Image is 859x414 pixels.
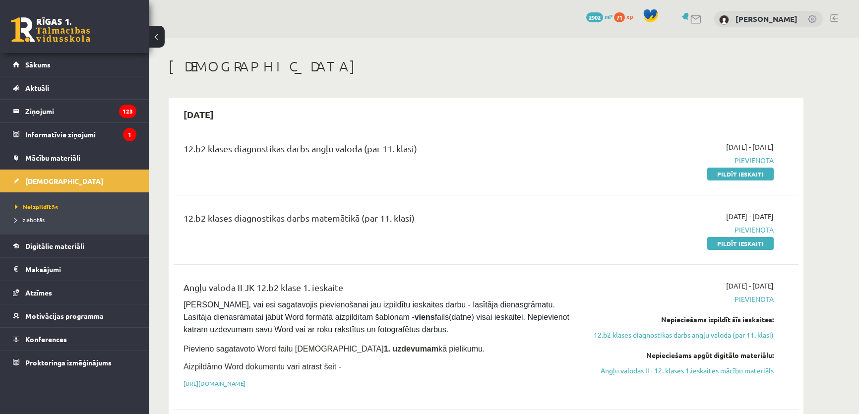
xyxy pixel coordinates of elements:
span: Digitālie materiāli [25,241,84,250]
span: [DATE] - [DATE] [726,211,774,222]
span: [DEMOGRAPHIC_DATA] [25,177,103,185]
a: Motivācijas programma [13,304,136,327]
span: Pievienota [587,294,774,304]
a: 2902 mP [586,12,613,20]
span: Izlabotās [15,216,45,224]
a: Angļu valodas II - 12. klases 1.ieskaites mācību materiāls [587,365,774,376]
img: Eriks Meļņiks [719,15,729,25]
a: Digitālie materiāli [13,235,136,257]
legend: Maksājumi [25,258,136,281]
i: 123 [119,105,136,118]
span: xp [626,12,633,20]
a: [DEMOGRAPHIC_DATA] [13,170,136,192]
a: [PERSON_NAME] [736,14,798,24]
span: [DATE] - [DATE] [726,281,774,291]
a: Pildīt ieskaiti [707,168,774,180]
span: Proktoringa izmēģinājums [25,358,112,367]
h2: [DATE] [174,103,224,126]
a: Mācību materiāli [13,146,136,169]
span: 71 [614,12,625,22]
a: Neizpildītās [15,202,139,211]
span: [PERSON_NAME], vai esi sagatavojis pievienošanai jau izpildītu ieskaites darbu - lasītāja dienasg... [184,300,571,334]
legend: Ziņojumi [25,100,136,122]
span: Pievieno sagatavoto Word failu [DEMOGRAPHIC_DATA] kā pielikumu. [184,345,485,353]
a: [URL][DOMAIN_NAME] [184,379,245,387]
span: Pievienota [587,155,774,166]
div: Angļu valoda II JK 12.b2 klase 1. ieskaite [184,281,572,299]
span: Motivācijas programma [25,311,104,320]
span: Aktuāli [25,83,49,92]
span: 2902 [586,12,603,22]
legend: Informatīvie ziņojumi [25,123,136,146]
div: Nepieciešams izpildīt šīs ieskaites: [587,314,774,325]
div: Nepieciešams apgūt digitālo materiālu: [587,350,774,360]
a: Proktoringa izmēģinājums [13,351,136,374]
a: Informatīvie ziņojumi1 [13,123,136,146]
span: Konferences [25,335,67,344]
span: Pievienota [587,225,774,235]
a: Sākums [13,53,136,76]
span: mP [605,12,613,20]
span: Neizpildītās [15,203,58,211]
strong: 1. uzdevumam [384,345,438,353]
a: Aktuāli [13,76,136,99]
h1: [DEMOGRAPHIC_DATA] [169,58,803,75]
a: 71 xp [614,12,638,20]
span: Atzīmes [25,288,52,297]
a: Konferences [13,328,136,351]
div: 12.b2 klases diagnostikas darbs angļu valodā (par 11. klasi) [184,142,572,160]
a: Izlabotās [15,215,139,224]
i: 1 [123,128,136,141]
span: [DATE] - [DATE] [726,142,774,152]
a: Atzīmes [13,281,136,304]
a: 12.b2 klases diagnostikas darbs angļu valodā (par 11. klasi) [587,330,774,340]
a: Rīgas 1. Tālmācības vidusskola [11,17,90,42]
a: Pildīt ieskaiti [707,237,774,250]
span: Aizpildāmo Word dokumentu vari atrast šeit - [184,362,341,371]
span: Mācību materiāli [25,153,80,162]
strong: viens [415,313,435,321]
a: Maksājumi [13,258,136,281]
a: Ziņojumi123 [13,100,136,122]
span: Sākums [25,60,51,69]
div: 12.b2 klases diagnostikas darbs matemātikā (par 11. klasi) [184,211,572,230]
